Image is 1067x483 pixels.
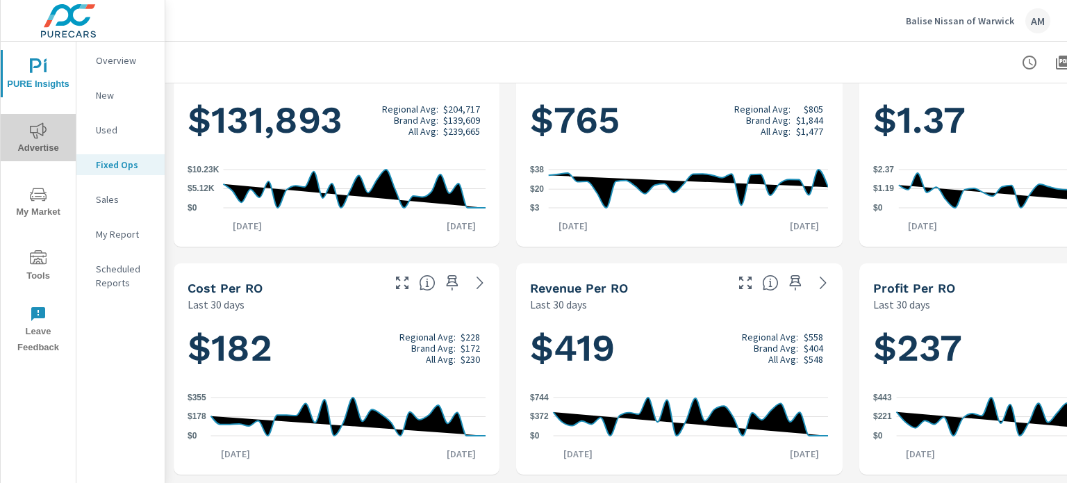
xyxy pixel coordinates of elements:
p: $548 [804,354,823,365]
span: Average cost incurred by the dealership from each Repair Order closed over the selected date rang... [419,275,436,291]
button: Make Fullscreen [391,272,413,294]
span: PURE Insights [5,58,72,92]
p: Regional Avg: [382,104,438,115]
p: $239,665 [443,126,480,137]
div: New [76,85,165,106]
text: $3 [530,203,540,213]
p: Regional Avg: [399,331,456,343]
p: Regional Avg: [734,104,791,115]
p: [DATE] [437,447,486,461]
p: [DATE] [780,447,829,461]
h1: $419 [530,325,828,372]
p: $172 [461,343,480,354]
p: $404 [804,343,823,354]
text: $20 [530,184,544,194]
p: All Avg: [761,126,791,137]
div: Fixed Ops [76,154,165,175]
p: $558 [804,331,823,343]
p: Fixed Ops [96,158,154,172]
p: All Avg: [426,354,456,365]
text: $744 [530,393,549,402]
p: [DATE] [549,219,597,233]
text: $0 [188,431,197,441]
div: Used [76,120,165,140]
text: $10.23K [188,165,220,174]
h5: Cost per RO [188,281,263,295]
p: $230 [461,354,480,365]
span: Save this to your personalized report [441,272,463,294]
text: $1.19 [873,184,894,194]
text: $221 [873,412,892,422]
a: See more details in report [812,272,834,294]
p: Last 30 days [873,296,930,313]
div: nav menu [1,42,76,361]
p: [DATE] [223,219,272,233]
span: Tools [5,250,72,284]
p: $1,477 [796,126,823,137]
span: My Market [5,186,72,220]
p: [DATE] [211,447,260,461]
p: $228 [461,331,480,343]
h1: $182 [188,325,486,372]
text: $5.12K [188,184,215,194]
p: Brand Avg: [394,115,438,126]
p: All Avg: [768,354,798,365]
h1: $131,893 [188,97,486,144]
p: Balise Nissan of Warwick [906,15,1014,27]
p: Brand Avg: [746,115,791,126]
p: Sales [96,193,154,206]
p: [DATE] [554,447,602,461]
text: $178 [188,411,206,421]
p: Last 30 days [530,296,587,313]
div: Sales [76,189,165,210]
div: Overview [76,50,165,71]
text: $355 [188,393,206,402]
p: Brand Avg: [754,343,798,354]
p: Overview [96,54,154,67]
text: $38 [530,165,544,174]
text: $0 [873,431,883,441]
button: Make Fullscreen [734,272,756,294]
span: Advertise [5,122,72,156]
div: Scheduled Reports [76,259,165,293]
h1: $765 [530,97,828,144]
p: New [96,88,154,102]
text: $2.37 [873,165,894,174]
p: [DATE] [896,447,945,461]
a: See more details in report [469,272,491,294]
text: $372 [530,412,549,422]
p: [DATE] [780,219,829,233]
text: $443 [873,393,892,402]
h5: Profit Per RO [873,281,955,295]
text: $0 [188,203,197,213]
p: Used [96,123,154,137]
p: Last 30 days [188,296,245,313]
div: AM [1025,8,1050,33]
p: $204,717 [443,104,480,115]
p: $139,609 [443,115,480,126]
p: $1,844 [796,115,823,126]
p: $805 [804,104,823,115]
h5: Revenue per RO [530,281,628,295]
span: Save this to your personalized report [784,272,807,294]
span: Leave Feedback [5,306,72,356]
p: My Report [96,227,154,241]
p: [DATE] [898,219,947,233]
p: Scheduled Reports [96,262,154,290]
text: $0 [530,431,540,441]
text: $0 [873,203,883,213]
div: My Report [76,224,165,245]
p: [DATE] [437,219,486,233]
p: Regional Avg: [742,331,798,343]
p: Brand Avg: [411,343,456,354]
p: All Avg: [408,126,438,137]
